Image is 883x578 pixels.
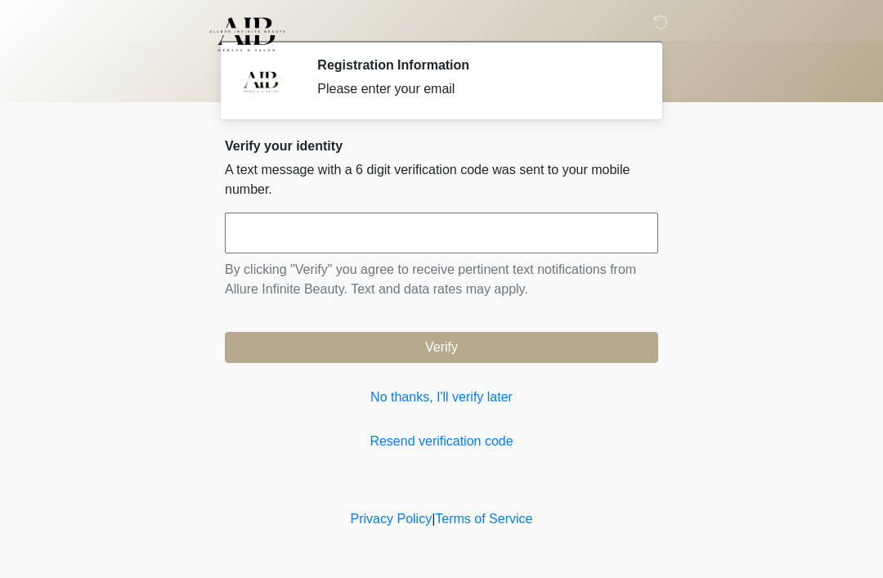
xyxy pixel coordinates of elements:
[435,512,532,526] a: Terms of Service
[225,160,658,199] p: A text message with a 6 digit verification code was sent to your mobile number.
[351,512,433,526] a: Privacy Policy
[225,432,658,451] a: Resend verification code
[208,12,286,56] img: Allure Infinite Beauty Logo
[225,332,658,363] button: Verify
[225,138,658,154] h2: Verify your identity
[317,79,634,99] div: Please enter your email
[225,388,658,407] a: No thanks, I'll verify later
[237,57,286,106] img: Agent Avatar
[225,260,658,299] p: By clicking "Verify" you agree to receive pertinent text notifications from Allure Infinite Beaut...
[432,512,435,526] a: |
